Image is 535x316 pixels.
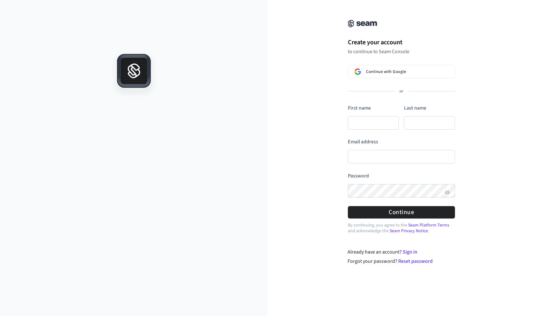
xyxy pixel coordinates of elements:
[348,172,369,179] label: Password
[348,65,455,78] button: Sign in with GoogleContinue with Google
[348,38,455,47] h1: Create your account
[348,222,455,234] p: By continuing, you agree to the and acknowledge the .
[348,138,378,145] label: Email address
[348,206,455,219] button: Continue
[348,104,371,111] label: First name
[348,257,455,265] div: Forgot your password?
[348,20,377,27] img: Seam Console
[408,222,449,228] a: Seam Platform Terms
[390,228,428,234] a: Seam Privacy Notice
[399,89,403,94] p: or
[398,258,433,265] a: Reset password
[348,248,455,256] div: Already have an account?
[348,48,455,55] p: to continue to Seam Console
[443,189,451,196] button: Show password
[403,248,417,255] a: Sign in
[355,68,361,75] img: Sign in with Google
[404,104,426,111] label: Last name
[366,69,406,74] span: Continue with Google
